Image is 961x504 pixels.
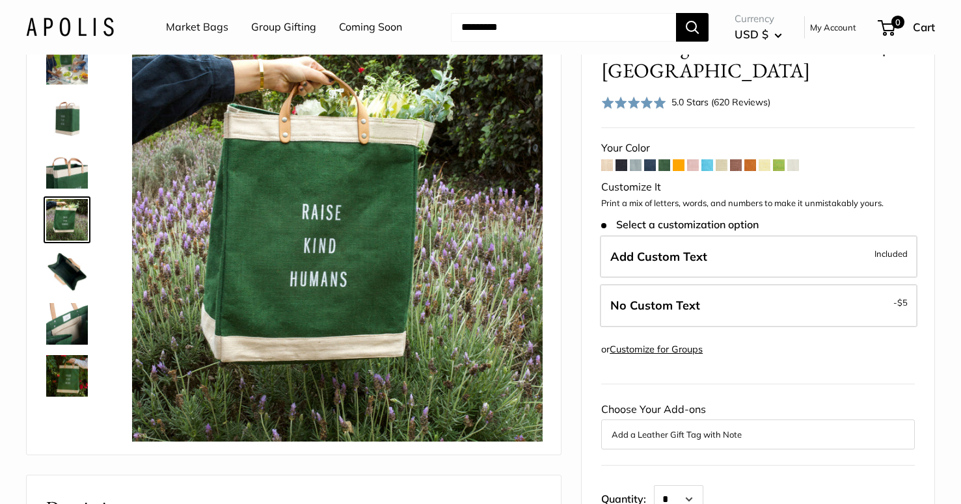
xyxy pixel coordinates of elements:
div: 5.0 Stars (620 Reviews) [601,93,770,112]
a: Coming Soon [339,18,402,37]
span: Cart [913,20,935,34]
div: Your Color [601,139,915,158]
img: description_Take it anywhere with easy-grip handles. [46,147,88,189]
img: description_Spacious inner area with room for everything. Plus water-resistant lining. [46,251,88,293]
div: or [601,341,703,358]
span: USD $ [735,27,768,41]
span: No Custom Text [610,298,700,313]
span: Included [874,246,908,261]
a: 0 Cart [879,17,935,38]
img: Market Bag in Field Green [46,95,88,137]
a: Customize for Groups [610,343,703,355]
a: description_Spacious inner area with room for everything. Plus water-resistant lining. [44,248,90,295]
div: Customize It [601,178,915,197]
a: My Account [810,20,856,35]
span: $5 [897,297,908,308]
img: description_13" wide, 18" high, 8" deep; handles: 3.5" [46,407,88,449]
div: Choose Your Add-ons [601,400,915,449]
img: Market Bag in Field Green [46,199,88,241]
img: Apolis [26,18,114,36]
a: Group Gifting [251,18,316,37]
a: Market Bag in Field Green [44,92,90,139]
a: description_Inner pocket good for daily drivers. [44,300,90,347]
input: Search... [451,13,676,42]
img: Market Bag in Field Green [46,43,88,85]
span: Currency [735,10,782,28]
span: Select a customization option [601,219,758,231]
a: description_Take it anywhere with easy-grip handles. [44,144,90,191]
span: Market Bag in [GEOGRAPHIC_DATA] [601,34,867,83]
span: 0 [891,16,904,29]
label: Leave Blank [600,284,917,327]
span: - [893,295,908,310]
img: description_Inner pocket good for daily drivers. [46,303,88,345]
button: USD $ [735,24,782,45]
div: 5.0 Stars (620 Reviews) [671,95,770,109]
a: Market Bag in Field Green [44,40,90,87]
a: Market Bag in Field Green [44,196,90,243]
button: Search [676,13,709,42]
a: Market Bags [166,18,228,37]
button: Add a Leather Gift Tag with Note [612,427,904,442]
img: Market Bag in Field Green [46,355,88,397]
label: Add Custom Text [600,235,917,278]
span: Add Custom Text [610,249,707,264]
img: Market Bag in Field Green [132,31,543,442]
p: Print a mix of letters, words, and numbers to make it unmistakably yours. [601,197,915,210]
a: Market Bag in Field Green [44,352,90,399]
a: description_13" wide, 18" high, 8" deep; handles: 3.5" [44,405,90,451]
